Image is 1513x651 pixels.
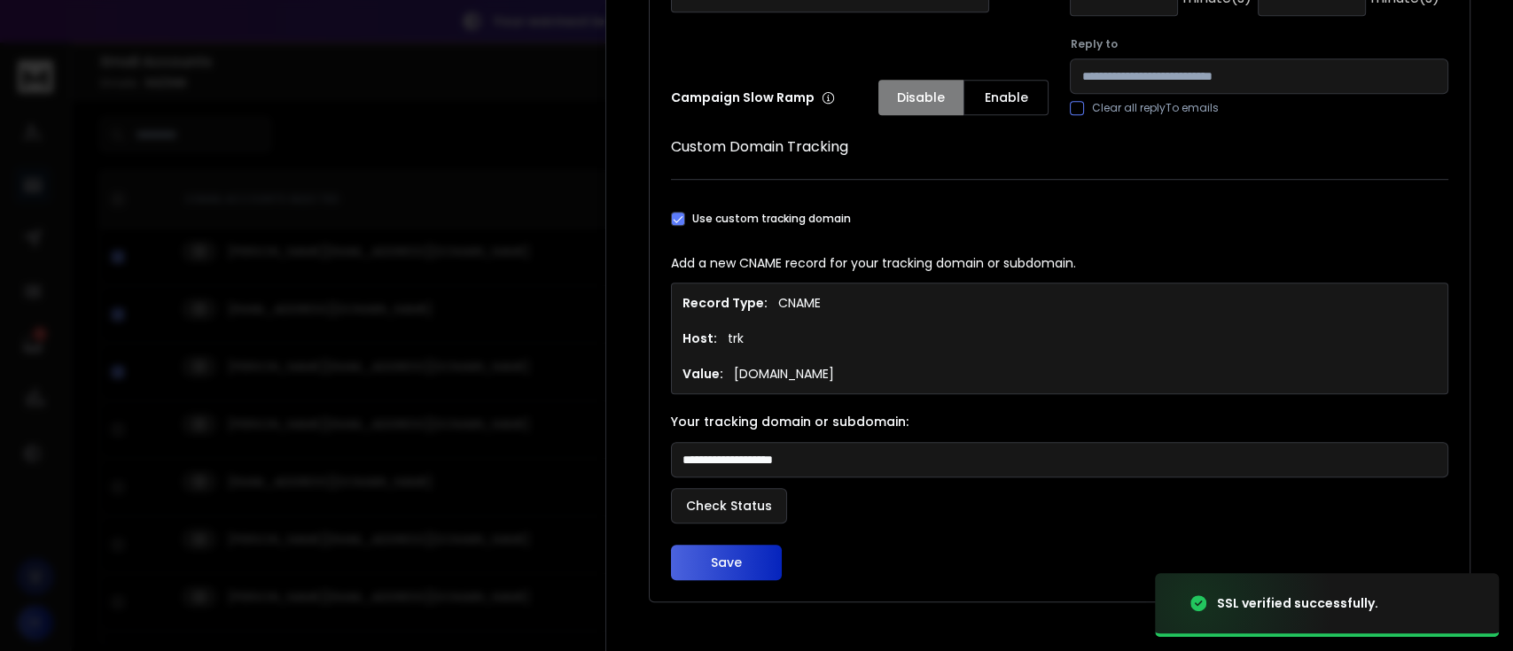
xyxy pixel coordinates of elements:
[682,294,768,312] h1: Record Type:
[671,136,1448,158] h1: Custom Domain Tracking
[671,545,782,580] button: Save
[728,329,744,347] p: trk
[1070,37,1448,51] label: Reply to
[734,365,834,383] p: [DOMAIN_NAME]
[671,89,835,106] p: Campaign Slow Ramp
[1091,101,1218,115] label: Clear all replyTo emails
[671,415,1448,428] label: Your tracking domain or subdomain:
[682,329,717,347] h1: Host:
[778,294,821,312] p: CNAME
[963,80,1049,115] button: Enable
[671,254,1448,272] p: Add a new CNAME record for your tracking domain or subdomain.
[671,488,787,523] button: Check Status
[1217,594,1378,612] div: SSL verified successfully.
[682,365,723,383] h1: Value:
[692,212,851,226] label: Use custom tracking domain
[878,80,963,115] button: Disable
